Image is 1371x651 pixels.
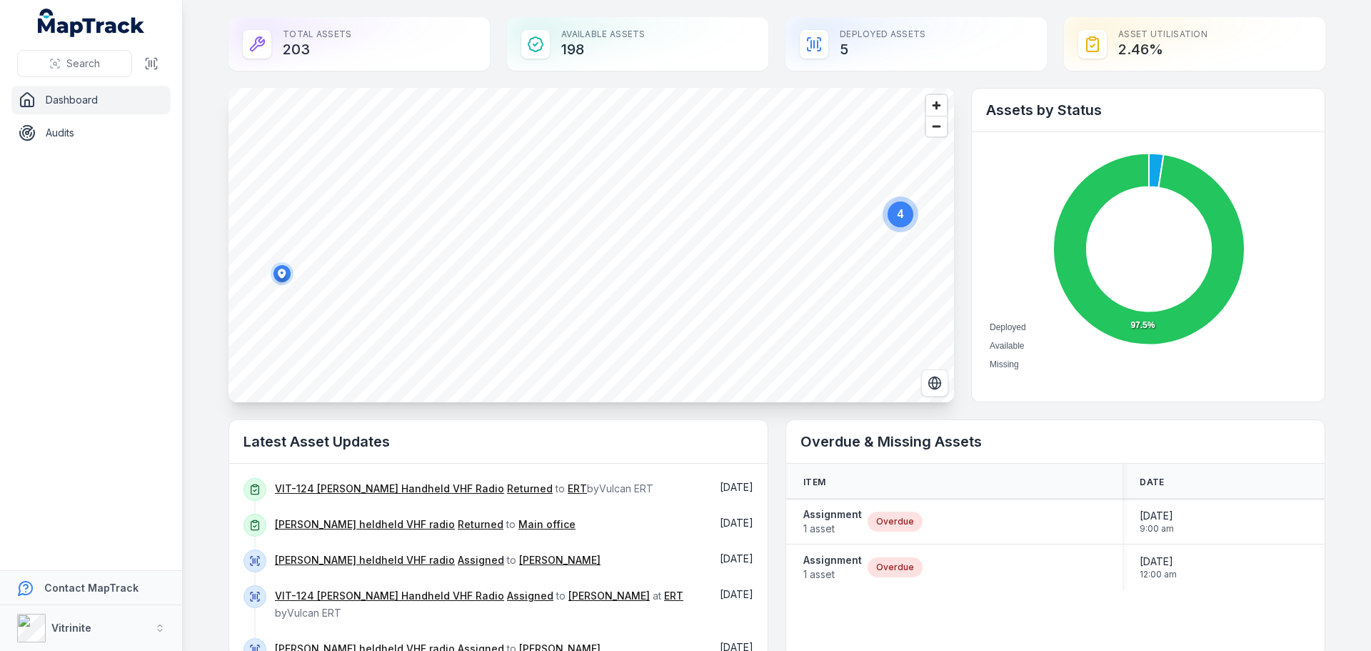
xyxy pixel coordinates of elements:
[800,432,1310,452] h2: Overdue & Missing Assets
[720,481,753,493] time: 9/29/2025, 4:53:34 PM
[803,567,862,582] span: 1 asset
[275,517,455,532] a: [PERSON_NAME] heldheld VHF radio
[1140,523,1174,535] span: 9:00 am
[275,553,455,567] a: [PERSON_NAME] heldheld VHF radio
[17,50,132,77] button: Search
[568,589,650,603] a: [PERSON_NAME]
[720,588,753,600] span: [DATE]
[986,100,1310,120] h2: Assets by Status
[519,553,601,567] a: [PERSON_NAME]
[458,517,503,532] a: Returned
[275,554,601,566] span: to
[720,588,753,600] time: 9/29/2025, 7:47:49 AM
[11,86,171,114] a: Dashboard
[507,589,553,603] a: Assigned
[803,477,825,488] span: Item
[44,582,139,594] strong: Contact MapTrack
[275,482,504,496] a: VIT-124 [PERSON_NAME] Handheld VHF Radio
[38,9,145,37] a: MapTrack
[66,56,100,71] span: Search
[1140,477,1164,488] span: Date
[1140,509,1174,535] time: 7/14/2025, 9:00:00 AM
[243,432,753,452] h2: Latest Asset Updates
[720,552,753,565] time: 9/29/2025, 1:19:06 PM
[921,369,948,397] button: Switch to Satellite View
[1140,555,1177,580] time: 9/30/2025, 12:00:00 AM
[664,589,683,603] a: ERT
[868,512,923,532] div: Overdue
[720,517,753,529] span: [DATE]
[926,116,947,136] button: Zoom out
[803,507,862,536] a: Assignment1 asset
[1140,555,1177,569] span: [DATE]
[803,507,862,522] strong: Assignment
[1140,509,1174,523] span: [DATE]
[11,119,171,147] a: Audits
[51,622,91,634] strong: Vitrinite
[926,95,947,116] button: Zoom in
[868,557,923,577] div: Overdue
[1140,569,1177,580] span: 12:00 am
[275,589,504,603] a: VIT-124 [PERSON_NAME] Handheld VHF Radio
[990,322,1026,332] span: Deployed
[720,481,753,493] span: [DATE]
[275,518,576,530] span: to
[990,341,1024,351] span: Available
[228,88,954,402] canvas: Map
[720,517,753,529] time: 9/29/2025, 3:01:55 PM
[507,482,553,496] a: Returned
[990,359,1019,369] span: Missing
[458,553,504,567] a: Assigned
[803,522,862,536] span: 1 asset
[803,553,862,567] strong: Assignment
[803,553,862,582] a: Assignment1 asset
[720,552,753,565] span: [DATE]
[275,482,653,495] span: to by Vulcan ERT
[518,517,576,532] a: Main office
[275,590,683,619] span: to at by Vulcan ERT
[568,482,587,496] a: ERT
[898,208,904,220] text: 4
